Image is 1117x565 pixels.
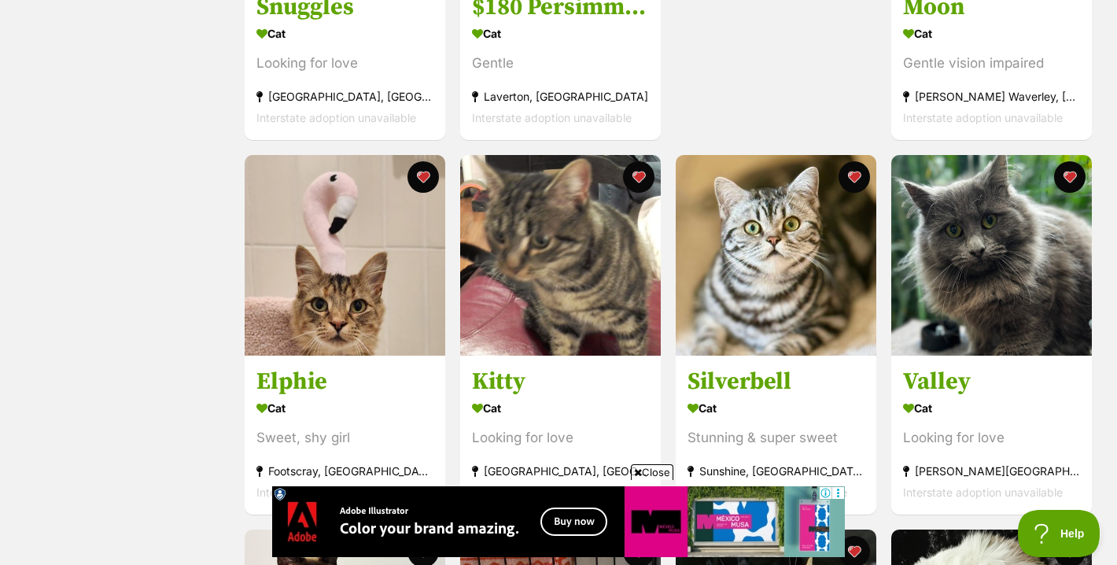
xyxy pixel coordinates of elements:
[256,86,433,107] div: [GEOGRAPHIC_DATA], [GEOGRAPHIC_DATA]
[472,86,649,107] div: Laverton, [GEOGRAPHIC_DATA]
[472,367,649,397] h3: Kitty
[623,161,654,193] button: favourite
[256,22,433,45] div: Cat
[903,367,1080,397] h3: Valley
[256,111,416,124] span: Interstate adoption unavailable
[903,22,1080,45] div: Cat
[472,397,649,419] div: Cat
[903,111,1063,124] span: Interstate adoption unavailable
[891,155,1092,356] img: Valley
[688,427,864,449] div: Stunning & super sweet
[407,161,439,193] button: favourite
[2,2,14,14] img: consumer-privacy-logo.png
[891,355,1092,515] a: Valley Cat Looking for love [PERSON_NAME][GEOGRAPHIC_DATA] Interstate adoption unavailable favourite
[256,367,433,397] h3: Elphie
[472,53,649,74] div: Gentle
[688,397,864,419] div: Cat
[472,111,632,124] span: Interstate adoption unavailable
[903,397,1080,419] div: Cat
[903,460,1080,482] div: [PERSON_NAME][GEOGRAPHIC_DATA]
[903,427,1080,449] div: Looking for love
[903,53,1080,74] div: Gentle vision impaired
[256,427,433,449] div: Sweet, shy girl
[245,155,445,356] img: Elphie
[460,155,661,356] img: Kitty
[1054,161,1086,193] button: favourite
[1018,510,1101,557] iframe: Help Scout Beacon - Open
[688,367,864,397] h3: Silverbell
[903,86,1080,107] div: [PERSON_NAME] Waverley, [GEOGRAPHIC_DATA]
[631,464,673,480] span: Close
[256,53,433,74] div: Looking for love
[903,486,1063,499] span: Interstate adoption unavailable
[688,460,864,482] div: Sunshine, [GEOGRAPHIC_DATA]
[472,22,649,45] div: Cat
[272,486,845,557] iframe: Advertisement
[472,427,649,449] div: Looking for love
[256,397,433,419] div: Cat
[460,355,661,515] a: Kitty Cat Looking for love [GEOGRAPHIC_DATA], [GEOGRAPHIC_DATA] Interstate adoption unavailable f...
[676,355,876,515] a: Silverbell Cat Stunning & super sweet Sunshine, [GEOGRAPHIC_DATA] Interstate adoption unavailable...
[256,460,433,482] div: Footscray, [GEOGRAPHIC_DATA]
[676,155,876,356] img: Silverbell
[245,355,445,515] a: Elphie Cat Sweet, shy girl Footscray, [GEOGRAPHIC_DATA] Interstate adoption unavailable favourite
[839,161,870,193] button: favourite
[472,460,649,482] div: [GEOGRAPHIC_DATA], [GEOGRAPHIC_DATA]
[256,486,416,499] span: Interstate adoption unavailable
